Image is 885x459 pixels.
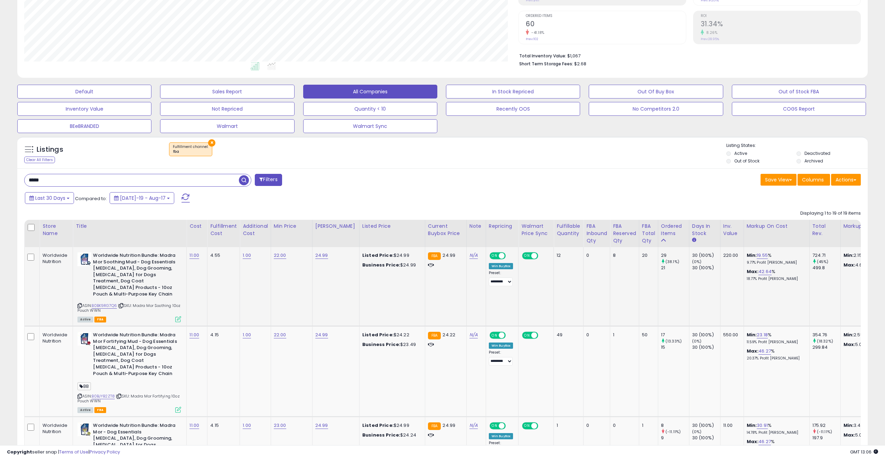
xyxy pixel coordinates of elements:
[692,429,702,434] small: (0%)
[537,423,548,429] span: OFF
[812,223,838,237] div: Total Rev.
[831,174,861,186] button: Actions
[77,393,179,404] span: | SKU: Madra Mor Fortifying 10oz Pouch WWN
[529,30,544,35] small: -41.18%
[274,223,309,230] div: Min Price
[804,158,823,164] label: Archived
[661,435,689,441] div: 9
[519,51,856,59] li: $1,067
[523,332,531,338] span: ON
[642,422,653,429] div: 1
[362,252,420,259] div: $24.99
[844,252,854,259] strong: Min:
[557,332,578,338] div: 49
[642,332,653,338] div: 50
[243,223,268,237] div: Additional Cost
[757,422,768,429] a: 30.91
[75,195,107,202] span: Compared to:
[160,119,294,133] button: Walmart
[243,422,251,429] a: 1.00
[43,252,67,265] div: Worldwide Nutrition
[661,332,689,338] div: 17
[701,20,860,29] h2: 31.34%
[747,422,804,435] div: %
[798,174,830,186] button: Columns
[120,195,166,202] span: [DATE]-19 - Aug-17
[255,174,282,186] button: Filters
[24,157,55,163] div: Clear All Filters
[692,422,720,429] div: 30 (100%)
[747,332,804,345] div: %
[489,343,513,349] div: Win BuyBox
[642,223,655,244] div: FBA Total Qty
[692,252,720,259] div: 30 (100%)
[734,150,747,156] label: Active
[661,223,686,237] div: Ordered Items
[173,144,208,154] span: Fulfillment channel :
[76,223,184,230] div: Title
[692,338,702,344] small: (0%)
[704,30,718,35] small: 8.26%
[747,268,759,275] b: Max:
[77,332,181,412] div: ASIN:
[490,253,499,259] span: ON
[758,348,771,355] a: 46.27
[77,303,180,313] span: | SKU: Madra Mor Soothing 10oz Pouch WWN
[7,449,32,455] strong: Copyright
[758,438,771,445] a: 46.27
[586,422,605,429] div: 0
[362,422,394,429] b: Listed Price:
[757,252,768,259] a: 19.55
[92,303,117,309] a: B0BK9RG7Q6
[523,253,531,259] span: ON
[210,422,234,429] div: 4.15
[723,332,738,338] div: 550.00
[505,253,516,259] span: OFF
[77,382,91,390] span: BB
[25,192,74,204] button: Last 30 Days
[362,341,400,348] b: Business Price:
[758,268,772,275] a: 42.64
[747,223,807,230] div: Markup on Cost
[243,331,251,338] a: 1.00
[723,223,741,237] div: Inv. value
[521,223,551,237] div: Walmart Price Sync
[428,332,441,339] small: FBA
[490,332,499,338] span: ON
[189,223,204,230] div: Cost
[537,332,548,338] span: OFF
[757,331,768,338] a: 23.18
[362,432,420,438] div: $24.24
[35,195,65,202] span: Last 30 Days
[210,252,234,259] div: 4.55
[586,252,605,259] div: 0
[723,252,738,259] div: 220.00
[817,429,832,434] small: (-11.11%)
[800,210,861,217] div: Displaying 1 to 19 of 19 items
[173,149,208,154] div: fba
[77,422,91,436] img: 51bdESyORSL._SL40_.jpg
[43,223,70,237] div: Store Name
[37,145,63,154] h5: Listings
[17,119,151,133] button: BEeBRANDED
[744,220,809,247] th: The percentage added to the cost of goods (COGS) that forms the calculator for Min & Max prices.
[692,435,720,441] div: 30 (100%)
[812,435,840,441] div: 197.9
[692,265,720,271] div: 30 (100%)
[812,252,840,259] div: 724.71
[362,331,394,338] b: Listed Price:
[613,422,634,429] div: 0
[442,331,455,338] span: 24.22
[362,223,422,230] div: Listed Price
[523,423,531,429] span: ON
[362,252,394,259] b: Listed Price:
[732,102,866,116] button: COGS Report
[446,102,580,116] button: Recently OOS
[469,252,478,259] a: N/A
[613,252,634,259] div: 8
[850,449,878,455] span: 2025-09-17 13:06 GMT
[43,332,67,344] div: Worldwide Nutrition
[747,422,757,429] b: Min:
[92,393,115,399] a: B0BJYB2ZT8
[469,422,478,429] a: N/A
